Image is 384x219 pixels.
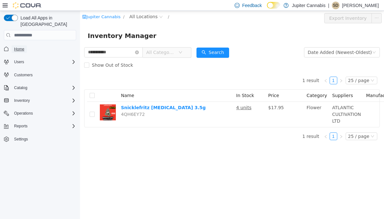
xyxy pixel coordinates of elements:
td: Flower [224,91,250,116]
span: Reports [14,124,28,129]
p: | [328,2,329,9]
i: icon: down [292,40,296,44]
button: Catalog [12,84,30,92]
span: ATLANTIC CULTIVATION LTD [252,94,281,113]
span: Customers [12,71,76,79]
button: Operations [12,109,36,117]
button: Users [12,58,27,66]
i: icon: close-circle [79,4,83,8]
button: Reports [1,122,79,131]
input: Dark Mode [267,2,280,9]
span: / [43,4,44,8]
span: Users [12,58,76,66]
li: Next Page [257,122,265,129]
span: Home [12,45,76,53]
button: icon: ellipsis [292,2,302,12]
button: Export Inventory [244,2,292,12]
i: icon: right [259,68,263,72]
a: Home [12,45,27,53]
span: Operations [12,109,76,117]
a: 1 [250,66,257,73]
u: 4 units [156,94,172,99]
span: Inventory [14,98,30,103]
button: Home [1,44,79,53]
button: Operations [1,109,79,118]
p: Jupiter Cannabis [292,2,325,9]
span: Category [227,82,247,87]
span: Users [14,59,24,64]
span: Operations [14,111,33,116]
span: Suppliers [252,82,273,87]
div: 25 / page [268,122,289,129]
i: icon: down [291,124,294,128]
span: Inventory [12,97,76,104]
span: Inventory Manager [8,20,80,30]
i: icon: close-circle [55,40,59,43]
button: Customers [1,70,79,79]
span: Customers [14,72,33,78]
span: Reports [12,122,76,130]
span: $17.95 [188,94,204,99]
i: icon: right [259,124,263,128]
a: 1 [250,122,257,129]
span: 4QH6EY72 [41,101,65,106]
i: icon: left [244,68,248,72]
span: / [88,4,89,8]
a: Snicklefritz [MEDICAL_DATA] 3.5g [41,94,126,99]
span: Settings [12,135,76,143]
button: Settings [1,134,79,144]
li: 1 [250,122,257,129]
li: 1 result [222,66,239,73]
button: icon: searchSearch [116,37,149,47]
img: Cova [13,2,42,9]
a: icon: shopJupiter Cannabis [2,4,41,8]
span: Name [41,82,54,87]
span: All Categories [66,38,95,45]
button: Inventory [12,97,32,104]
li: 1 [250,66,257,73]
i: icon: left [244,124,248,128]
a: Customers [12,71,35,79]
div: 25 / page [268,66,289,73]
i: icon: shop [2,4,6,8]
li: Next Page [257,66,265,73]
span: Load All Apps in [GEOGRAPHIC_DATA] [18,15,76,27]
span: Show Out of Stock [9,52,56,57]
button: Users [1,57,79,66]
li: Previous Page [242,122,250,129]
p: [PERSON_NAME] [342,2,379,9]
li: Previous Page [242,66,250,73]
span: SD [333,2,339,9]
div: Date Added (Newest-Oldest) [228,37,292,46]
li: 1 result [222,122,239,129]
button: Catalog [1,83,79,92]
span: All Locations [49,2,77,9]
nav: Complex example [4,42,76,160]
div: Sara D [332,2,340,9]
img: Snicklefritz Memory Loss 3.5g hero shot [20,94,36,109]
span: Home [14,47,24,52]
span: Manufacturer [286,82,316,87]
span: Catalog [12,84,76,92]
i: icon: down [291,68,294,72]
span: Feedback [242,2,262,9]
span: Catalog [14,85,27,90]
span: Price [188,82,199,87]
span: In Stock [156,82,174,87]
span: Settings [14,137,28,142]
button: Inventory [1,96,79,105]
i: icon: down [99,40,102,44]
a: Settings [12,135,30,143]
button: Reports [12,122,30,130]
